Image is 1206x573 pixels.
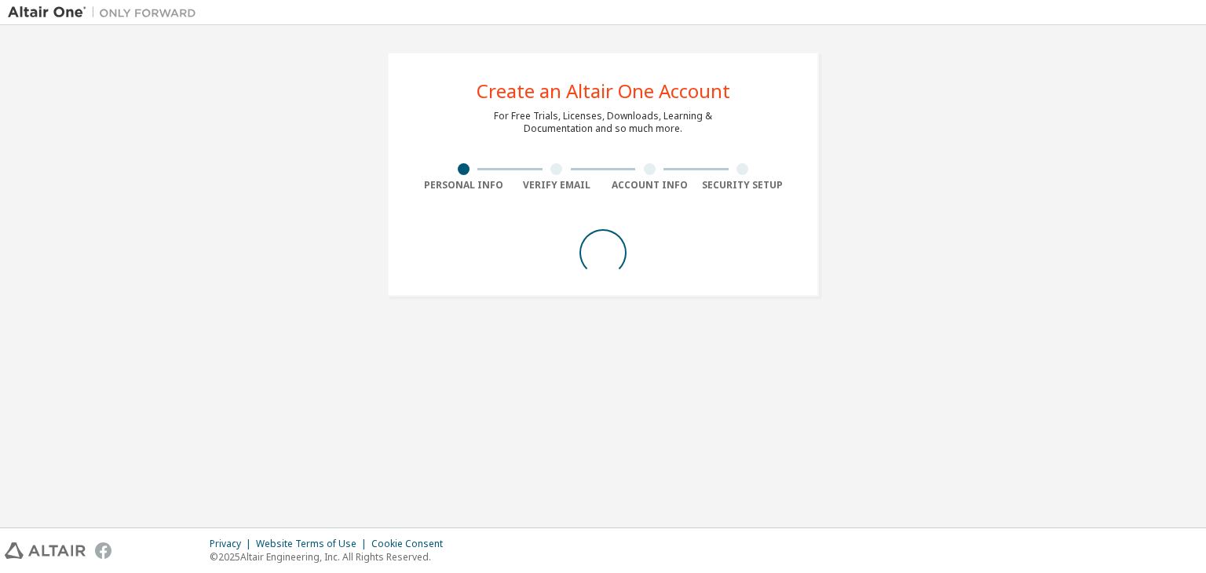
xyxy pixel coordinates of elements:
[510,179,604,192] div: Verify Email
[5,542,86,559] img: altair_logo.svg
[371,538,452,550] div: Cookie Consent
[494,110,712,135] div: For Free Trials, Licenses, Downloads, Learning & Documentation and so much more.
[603,179,696,192] div: Account Info
[256,538,371,550] div: Website Terms of Use
[477,82,730,100] div: Create an Altair One Account
[696,179,790,192] div: Security Setup
[8,5,204,20] img: Altair One
[95,542,111,559] img: facebook.svg
[417,179,510,192] div: Personal Info
[210,550,452,564] p: © 2025 Altair Engineering, Inc. All Rights Reserved.
[210,538,256,550] div: Privacy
